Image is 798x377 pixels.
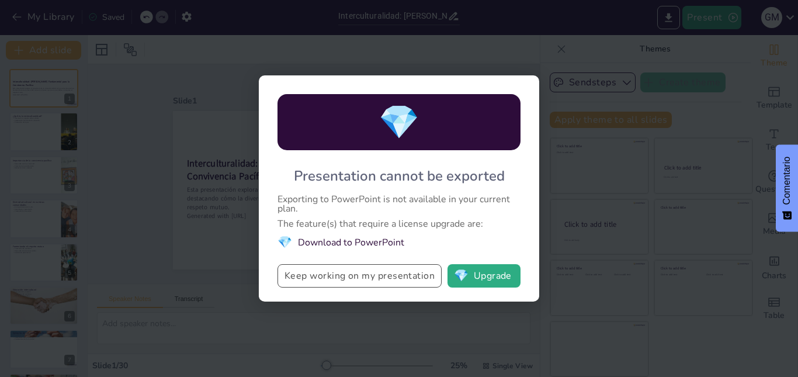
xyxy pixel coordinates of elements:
span: diamond [454,270,469,282]
button: Comentarios - Mostrar encuesta [776,145,798,232]
span: diamond [379,100,419,145]
li: Download to PowerPoint [277,234,521,250]
button: Keep working on my presentation [277,264,442,288]
button: diamondUpgrade [447,264,521,288]
span: diamond [277,234,292,250]
div: Presentation cannot be exported [294,167,505,185]
div: Exporting to PowerPoint is not available in your current plan. [277,195,521,213]
div: The feature(s) that require a license upgrade are: [277,219,521,229]
font: Comentario [782,157,792,205]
